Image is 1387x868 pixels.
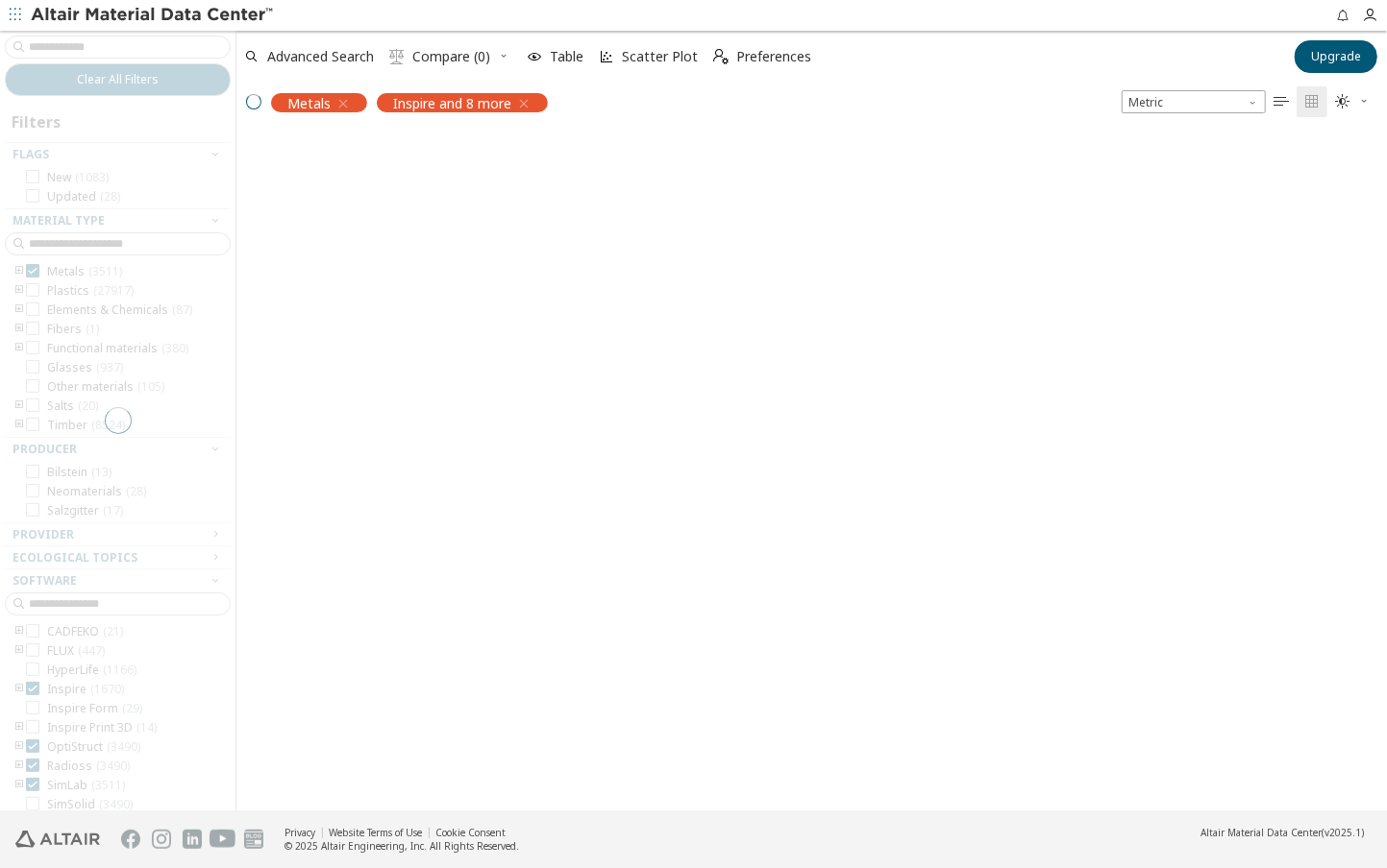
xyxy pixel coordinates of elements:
[1311,49,1361,64] span: Upgrade
[622,50,698,63] span: Scatter Plot
[389,49,405,64] i: 
[1122,90,1266,113] span: Metric
[267,50,374,63] span: Advanced Search
[435,826,506,839] a: Cookie Consent
[550,50,583,63] span: Table
[736,50,811,63] span: Preferences
[1266,86,1297,117] button: Table View
[1201,826,1364,839] div: (v2025.1)
[236,122,1387,811] div: grid
[1122,90,1266,113] div: Unit System
[15,831,100,848] img: Altair Engineering
[393,94,511,111] span: Inspire and 8 more
[1297,86,1327,117] button: Tile View
[285,839,519,853] div: © 2025 Altair Engineering, Inc. All Rights Reserved.
[1274,94,1289,109] i: 
[31,6,276,25] img: Altair Material Data Center
[329,826,422,839] a: Website Terms of Use
[1327,86,1377,117] button: Theme
[1201,826,1322,839] span: Altair Material Data Center
[1304,94,1320,109] i: 
[412,50,490,63] span: Compare (0)
[1295,40,1377,73] button: Upgrade
[713,49,729,64] i: 
[287,94,331,111] span: Metals
[1335,94,1350,109] i: 
[285,826,315,839] a: Privacy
